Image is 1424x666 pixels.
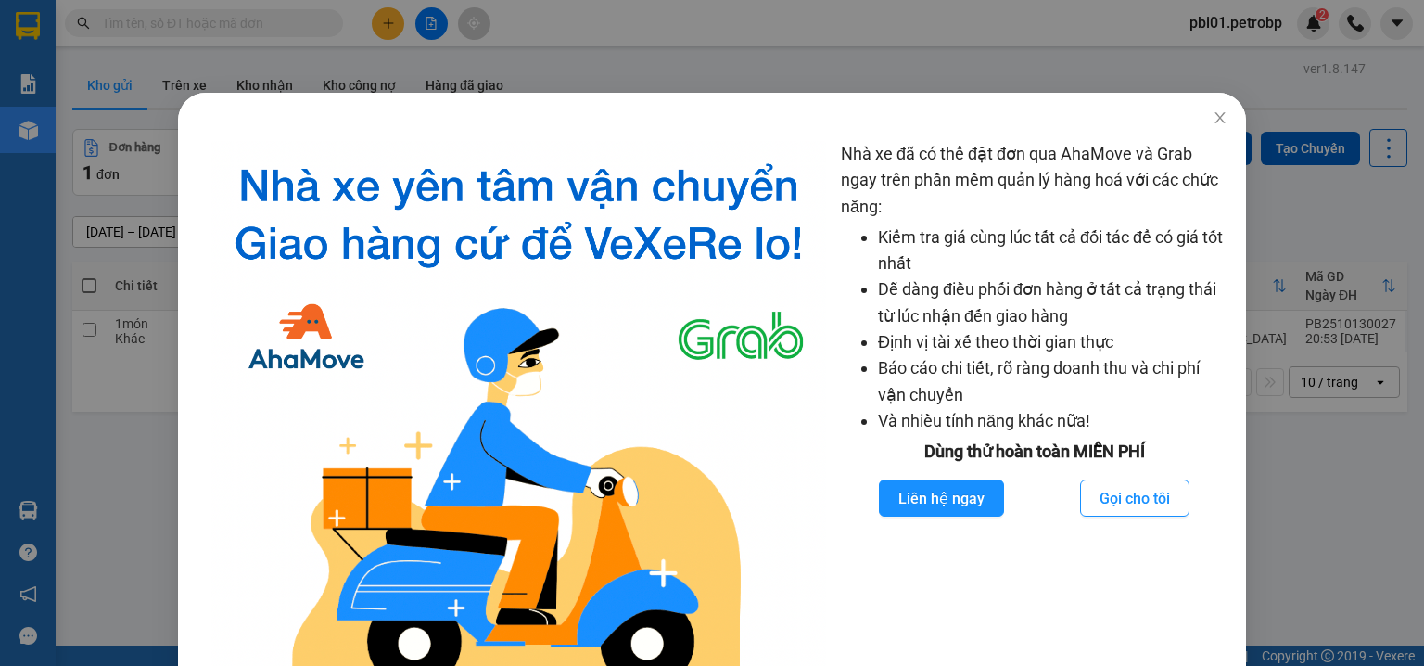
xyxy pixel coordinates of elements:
li: Và nhiều tính năng khác nữa! [878,408,1227,434]
span: Liên hệ ngay [898,487,985,510]
li: Định vị tài xế theo thời gian thực [878,329,1227,355]
span: close [1213,110,1227,125]
div: Dùng thử hoàn toàn MIỄN PHÍ [841,439,1227,465]
li: Kiểm tra giá cùng lúc tất cả đối tác để có giá tốt nhất [878,224,1227,277]
button: Gọi cho tôi [1080,480,1189,517]
span: Gọi cho tôi [1100,487,1170,510]
button: Close [1194,93,1246,145]
li: Báo cáo chi tiết, rõ ràng doanh thu và chi phí vận chuyển [878,355,1227,408]
li: Dễ dàng điều phối đơn hàng ở tất cả trạng thái từ lúc nhận đến giao hàng [878,276,1227,329]
button: Liên hệ ngay [879,480,1004,517]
